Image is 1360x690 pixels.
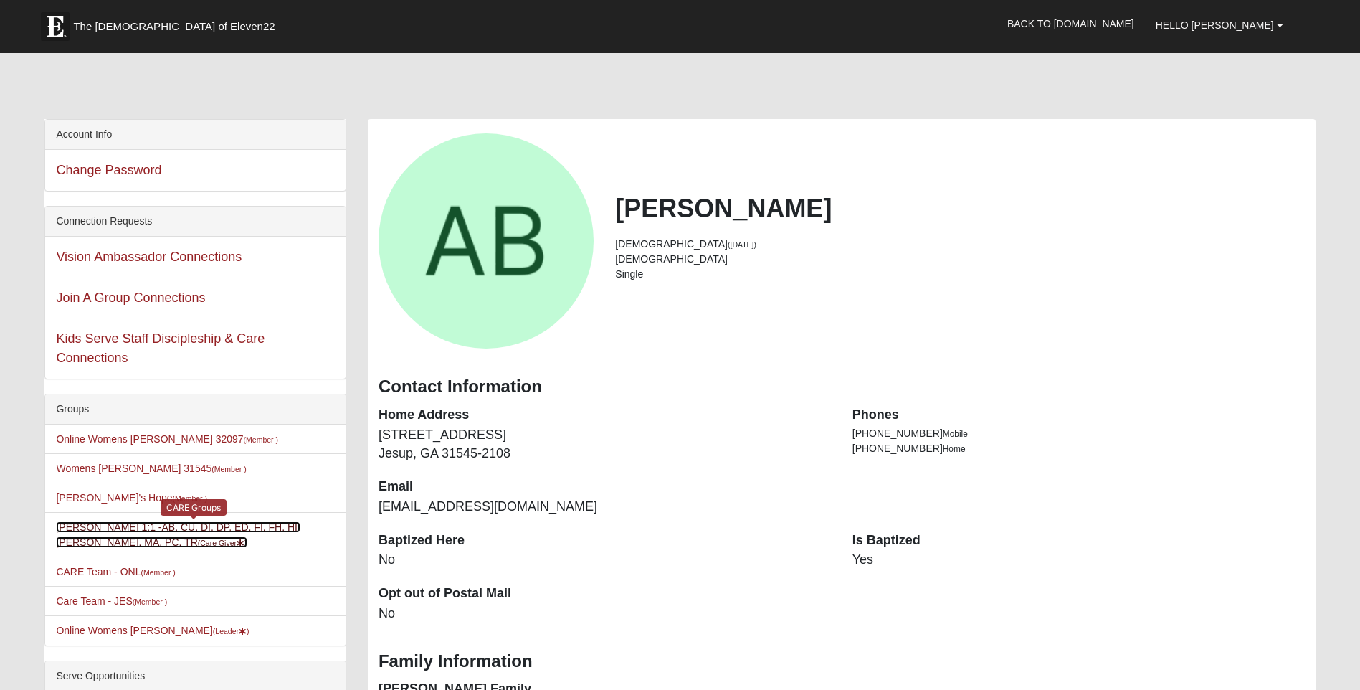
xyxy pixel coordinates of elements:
[615,252,1304,267] li: [DEMOGRAPHIC_DATA]
[943,444,966,454] span: Home
[141,568,175,577] small: (Member )
[161,499,227,516] div: CARE Groups
[45,120,346,150] div: Account Info
[1156,19,1274,31] span: Hello [PERSON_NAME]
[379,585,831,603] dt: Opt out of Postal Mail
[615,267,1304,282] li: Single
[45,394,346,425] div: Groups
[56,163,161,177] a: Change Password
[198,539,247,547] small: (Care Giver )
[997,6,1145,42] a: Back to [DOMAIN_NAME]
[379,498,831,516] dd: [EMAIL_ADDRESS][DOMAIN_NAME]
[379,133,594,349] a: View Fullsize Photo
[133,597,167,606] small: (Member )
[728,240,756,249] small: ([DATE])
[379,406,831,425] dt: Home Address
[34,5,320,41] a: The [DEMOGRAPHIC_DATA] of Eleven22
[56,492,207,504] a: [PERSON_NAME]'s Hope(Member )
[211,465,246,473] small: (Member )
[852,406,1305,425] dt: Phones
[1145,7,1294,43] a: Hello [PERSON_NAME]
[852,551,1305,570] dd: Yes
[379,426,831,463] dd: [STREET_ADDRESS] Jesup, GA 31545-2108
[379,605,831,623] dd: No
[244,435,278,444] small: (Member )
[56,625,249,636] a: Online Womens [PERSON_NAME](Leader)
[615,193,1304,224] h2: [PERSON_NAME]
[56,521,300,548] a: [PERSON_NAME] 1:1 -AB, CU, DI, DP, ED, FI, FH, HI, [PERSON_NAME], MA, PC, TR(Care Giver)
[56,566,175,577] a: CARE Team - ONL(Member )
[379,551,831,570] dd: No
[852,426,1305,441] li: [PHONE_NUMBER]
[45,207,346,237] div: Connection Requests
[56,290,205,305] a: Join A Group Connections
[379,377,1305,397] h3: Contact Information
[73,19,275,34] span: The [DEMOGRAPHIC_DATA] of Eleven22
[56,463,246,474] a: Womens [PERSON_NAME] 31545(Member )
[56,250,242,264] a: Vision Ambassador Connections
[379,651,1305,672] h3: Family Information
[56,331,265,365] a: Kids Serve Staff Discipleship & Care Connections
[173,494,207,503] small: (Member )
[379,531,831,550] dt: Baptized Here
[56,433,278,445] a: Online Womens [PERSON_NAME] 32097(Member )
[213,627,249,635] small: (Leader )
[56,595,167,607] a: Care Team - JES(Member )
[41,12,70,41] img: Eleven22 logo
[943,429,968,439] span: Mobile
[615,237,1304,252] li: [DEMOGRAPHIC_DATA]
[379,478,831,496] dt: Email
[852,531,1305,550] dt: Is Baptized
[852,441,1305,456] li: [PHONE_NUMBER]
